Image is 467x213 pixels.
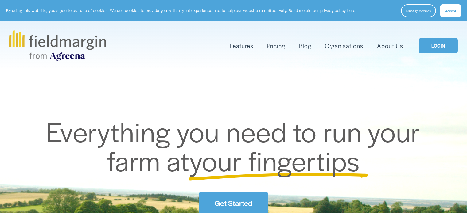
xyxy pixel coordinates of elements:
[308,8,356,13] a: in our privacy policy here
[377,41,403,51] a: About Us
[445,8,456,13] span: Accept
[406,8,431,13] span: Manage cookies
[440,4,461,17] button: Accept
[419,38,457,54] a: LOGIN
[230,41,253,51] a: folder dropdown
[46,112,427,180] span: Everything you need to run your farm at
[230,41,253,50] span: Features
[299,41,311,51] a: Blog
[401,4,436,17] button: Manage cookies
[9,30,106,61] img: fieldmargin.com
[267,41,285,51] a: Pricing
[325,41,363,51] a: Organisations
[189,141,360,179] span: your fingertips
[6,8,356,13] p: By using this website, you agree to our use of cookies. We use cookies to provide you with a grea...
